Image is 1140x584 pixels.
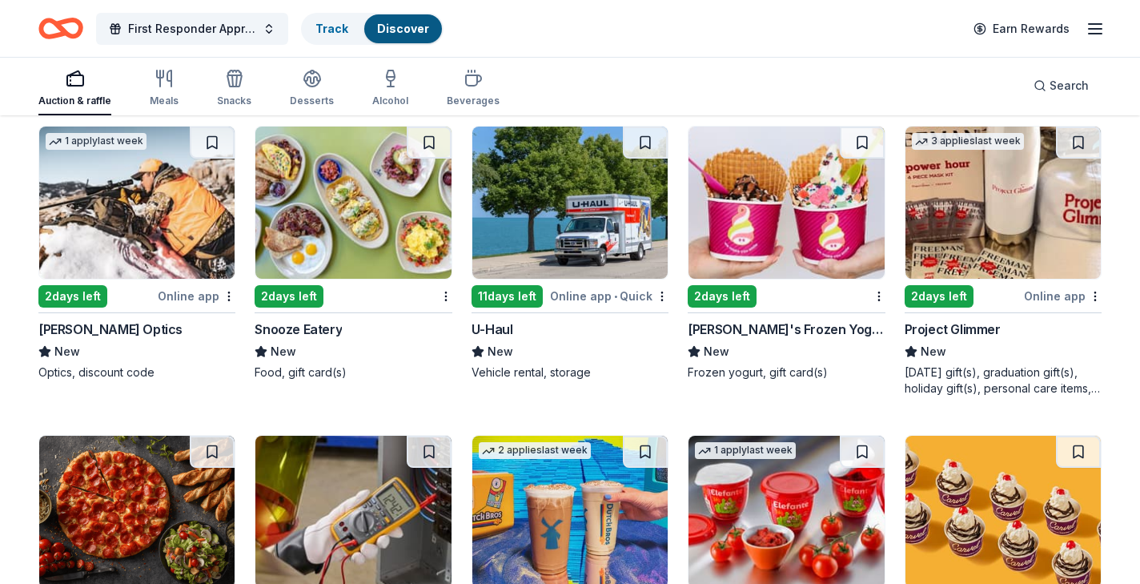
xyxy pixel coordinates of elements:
[96,13,288,45] button: First Responder Appreciation Night
[1050,76,1089,95] span: Search
[271,342,296,361] span: New
[54,342,80,361] span: New
[315,22,348,35] a: Track
[255,126,452,381] a: Image for Snooze Eatery2days leftSnooze EateryNewFood, gift card(s)
[255,285,323,308] div: 2 days left
[964,14,1079,43] a: Earn Rewards
[688,364,885,381] div: Frozen yogurt, gift card(s)
[472,320,513,339] div: U-Haul
[905,126,1102,397] a: Image for Project Glimmer3 applieslast week2days leftOnline appProject GlimmerNew[DATE] gift(s), ...
[447,62,500,115] button: Beverages
[290,62,334,115] button: Desserts
[472,364,668,381] div: Vehicle rental, storage
[921,342,946,361] span: New
[688,127,884,279] img: Image for Menchie's Frozen Yogurt
[695,442,796,459] div: 1 apply last week
[905,320,1001,339] div: Project Glimmer
[255,320,342,339] div: Snooze Eatery
[38,62,111,115] button: Auction & raffle
[472,126,668,381] a: Image for U-Haul11days leftOnline app•QuickU-HaulNewVehicle rental, storage
[1024,286,1102,306] div: Online app
[905,285,973,308] div: 2 days left
[472,127,668,279] img: Image for U-Haul
[479,442,591,459] div: 2 applies last week
[1021,70,1102,102] button: Search
[158,286,235,306] div: Online app
[38,364,235,381] div: Optics, discount code
[688,126,885,381] a: Image for Menchie's Frozen Yogurt2days left[PERSON_NAME]'s Frozen YogurtNewFrozen yogurt, gift ca...
[905,364,1102,397] div: [DATE] gift(s), graduation gift(s), holiday gift(s), personal care items, one-on-one career coach...
[39,127,235,279] img: Image for Burris Optics
[905,127,1101,279] img: Image for Project Glimmer
[372,95,408,107] div: Alcohol
[704,342,729,361] span: New
[38,126,235,381] a: Image for Burris Optics1 applylast week2days leftOnline app[PERSON_NAME] OpticsNewOptics, discoun...
[38,95,111,107] div: Auction & raffle
[46,133,147,150] div: 1 apply last week
[38,320,183,339] div: [PERSON_NAME] Optics
[217,62,251,115] button: Snacks
[255,127,451,279] img: Image for Snooze Eatery
[488,342,513,361] span: New
[372,62,408,115] button: Alcohol
[614,290,617,303] span: •
[38,285,107,308] div: 2 days left
[150,62,179,115] button: Meals
[912,133,1024,150] div: 3 applies last week
[550,286,668,306] div: Online app Quick
[128,19,256,38] span: First Responder Appreciation Night
[38,10,83,47] a: Home
[377,22,429,35] a: Discover
[447,95,500,107] div: Beverages
[688,320,885,339] div: [PERSON_NAME]'s Frozen Yogurt
[150,95,179,107] div: Meals
[255,364,452,381] div: Food, gift card(s)
[472,285,543,308] div: 11 days left
[301,13,444,45] button: TrackDiscover
[290,95,334,107] div: Desserts
[217,95,251,107] div: Snacks
[688,285,757,308] div: 2 days left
